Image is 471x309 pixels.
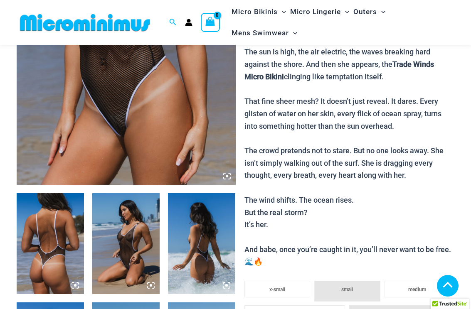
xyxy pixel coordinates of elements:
span: small [341,287,353,292]
li: small [314,281,380,302]
a: Account icon link [185,19,192,26]
li: medium [385,281,450,297]
span: x-small [269,287,285,292]
a: Search icon link [169,17,177,28]
span: Menu Toggle [289,22,297,44]
img: Tradewinds Ink and Ivory 807 One Piece [92,193,160,294]
span: Menu Toggle [341,1,349,22]
span: Menu Toggle [278,1,286,22]
a: Micro LingerieMenu ToggleMenu Toggle [288,1,351,22]
span: Micro Lingerie [290,1,341,22]
span: Menu Toggle [377,1,385,22]
img: MM SHOP LOGO FLAT [17,13,153,32]
a: Mens SwimwearMenu ToggleMenu Toggle [229,22,299,44]
span: Mens Swimwear [232,22,289,44]
a: View Shopping Cart, empty [201,13,220,32]
b: Trade Winds Micro Bikini [244,60,434,81]
a: OutersMenu ToggleMenu Toggle [351,1,387,22]
a: Micro BikinisMenu ToggleMenu Toggle [229,1,288,22]
span: Outers [353,1,377,22]
p: The sun is high, the air electric, the waves breaking hard against the shore. And then she appear... [244,46,454,268]
span: Micro Bikinis [232,1,278,22]
li: x-small [244,281,310,297]
span: medium [408,287,426,292]
img: Tradewinds Ink and Ivory 807 One Piece [168,193,235,294]
img: Tradewinds Ink and Ivory 807 One Piece [17,193,84,294]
